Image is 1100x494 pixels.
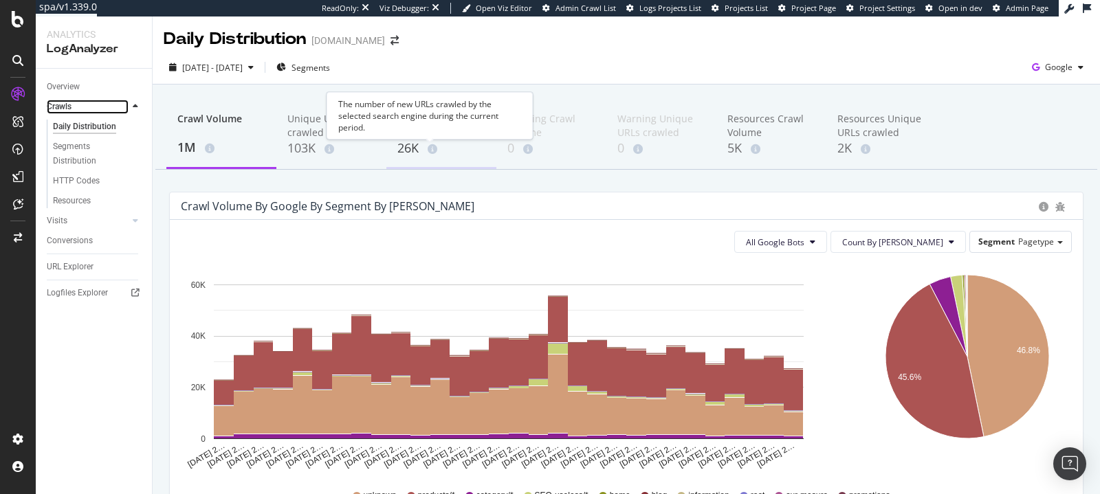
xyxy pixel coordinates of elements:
[1055,202,1065,212] div: bug
[311,34,385,47] div: [DOMAIN_NAME]
[164,56,259,78] button: [DATE] - [DATE]
[1018,236,1054,247] span: Pagetype
[47,214,67,228] div: Visits
[639,3,701,13] span: Logs Projects List
[177,112,265,138] div: Crawl Volume
[47,27,141,41] div: Analytics
[164,27,306,51] div: Daily Distribution
[322,3,359,14] div: ReadOnly:
[53,174,100,188] div: HTTP Codes
[842,236,943,248] span: Count By Day
[993,3,1048,14] a: Admin Page
[617,139,705,157] div: 0
[291,62,330,74] span: Segments
[925,3,982,14] a: Open in dev
[476,3,532,13] span: Open Viz Editor
[53,139,129,168] div: Segments Distribution
[1053,447,1086,480] div: Open Intercom Messenger
[47,100,129,114] a: Crawls
[837,139,925,157] div: 2K
[865,264,1070,470] svg: A chart.
[978,236,1015,247] span: Segment
[53,120,142,134] a: Daily Distribution
[47,260,142,274] a: URL Explorer
[47,80,142,94] a: Overview
[53,120,116,134] div: Daily Distribution
[201,434,206,444] text: 0
[53,174,142,188] a: HTTP Codes
[47,234,93,248] div: Conversions
[47,214,129,228] a: Visits
[181,199,474,213] div: Crawl Volume by google by Segment by [PERSON_NAME]
[271,56,335,78] button: Segments
[47,286,108,300] div: Logfiles Explorer
[287,139,375,157] div: 103K
[617,112,705,139] div: Warning Unique URLs crawled
[746,236,804,248] span: All Google Bots
[712,3,768,14] a: Projects List
[53,139,142,168] a: Segments Distribution
[462,3,532,14] a: Open Viz Editor
[778,3,836,14] a: Project Page
[507,139,595,157] div: 0
[725,3,768,13] span: Projects List
[859,3,915,13] span: Project Settings
[47,234,142,248] a: Conversions
[379,3,429,14] div: Viz Debugger:
[191,332,206,341] text: 40K
[791,3,836,13] span: Project Page
[47,80,80,94] div: Overview
[47,286,142,300] a: Logfiles Explorer
[182,62,243,74] span: [DATE] - [DATE]
[507,112,595,139] div: Warning Crawl Volume
[1006,3,1048,13] span: Admin Page
[191,383,206,392] text: 20K
[938,3,982,13] span: Open in dev
[898,372,921,382] text: 45.6%
[626,3,701,14] a: Logs Projects List
[837,112,925,139] div: Resources Unique URLs crawled
[287,112,375,139] div: Unique URLs crawled
[53,194,91,208] div: Resources
[1045,61,1072,73] span: Google
[397,139,485,157] div: 26K
[47,260,93,274] div: URL Explorer
[542,3,616,14] a: Admin Crawl List
[846,3,915,14] a: Project Settings
[327,91,533,139] div: The number of new URLs crawled by the selected search engine during the current period.
[390,36,399,45] div: arrow-right-arrow-left
[53,194,142,208] a: Resources
[181,264,836,470] svg: A chart.
[47,100,71,114] div: Crawls
[1016,346,1039,355] text: 46.8%
[727,112,815,139] div: Resources Crawl Volume
[1039,202,1048,212] div: circle-info
[47,41,141,57] div: LogAnalyzer
[727,139,815,157] div: 5K
[830,231,966,253] button: Count By [PERSON_NAME]
[191,280,206,290] text: 60K
[555,3,616,13] span: Admin Crawl List
[1026,56,1089,78] button: Google
[177,139,265,157] div: 1M
[734,231,827,253] button: All Google Bots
